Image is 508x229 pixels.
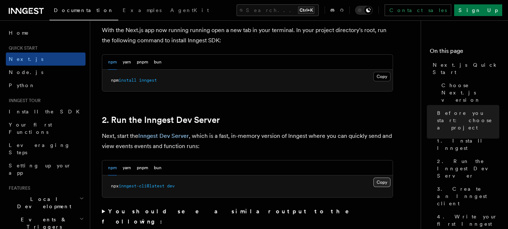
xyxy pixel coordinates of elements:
h4: On this page [430,47,499,58]
span: npx [111,183,119,189]
a: Python [6,79,86,92]
a: Next.js [6,53,86,66]
a: Before you start: choose a project [434,106,499,134]
button: yarn [123,160,131,175]
a: 2. Run the Inngest Dev Server [434,155,499,182]
a: Node.js [6,66,86,79]
span: inngest [139,78,157,83]
span: Local Development [6,195,79,210]
span: Examples [123,7,162,13]
span: Your first Functions [9,122,52,135]
button: Toggle dark mode [355,6,373,15]
span: dev [167,183,175,189]
span: Documentation [54,7,114,13]
button: pnpm [137,160,148,175]
kbd: Ctrl+K [298,7,314,14]
span: Node.js [9,69,43,75]
a: Home [6,26,86,39]
button: Copy [373,72,390,81]
a: Setting up your app [6,159,86,179]
button: pnpm [137,55,148,70]
span: Leveraging Steps [9,142,70,155]
a: Your first Functions [6,118,86,139]
a: Inngest Dev Server [138,132,189,139]
span: Next.js [9,56,43,62]
span: Quick start [6,45,37,51]
a: Sign Up [454,4,502,16]
span: Install the SDK [9,109,84,114]
span: Next.js Quick Start [433,61,499,76]
span: Setting up your app [9,163,71,176]
span: Home [9,29,29,36]
p: Next, start the , which is a fast, in-memory version of Inngest where you can quickly send and vi... [102,131,393,151]
span: Inngest tour [6,98,41,104]
a: 2. Run the Inngest Dev Server [102,115,220,125]
button: Local Development [6,193,86,213]
span: 3. Create an Inngest client [437,185,499,207]
a: AgentKit [166,2,213,20]
span: 2. Run the Inngest Dev Server [437,158,499,179]
a: 1. Install Inngest [434,134,499,155]
a: Next.js Quick Start [430,58,499,79]
button: bun [154,55,162,70]
a: Choose Next.js version [438,79,499,106]
span: Before you start: choose a project [437,109,499,131]
a: Install the SDK [6,105,86,118]
button: yarn [123,55,131,70]
span: Features [6,185,30,191]
a: Contact sales [385,4,451,16]
a: 3. Create an Inngest client [434,182,499,210]
button: Search...Ctrl+K [237,4,319,16]
span: npm [111,78,119,83]
span: AgentKit [170,7,209,13]
span: Choose Next.js version [441,82,499,104]
p: With the Next.js app now running running open a new tab in your terminal. In your project directo... [102,25,393,46]
a: Examples [118,2,166,20]
button: npm [108,55,117,70]
button: Copy [373,178,390,187]
summary: You should see a similar output to the following: [102,206,393,227]
button: npm [108,160,117,175]
span: Python [9,82,35,88]
span: inngest-cli@latest [119,183,164,189]
span: 1. Install Inngest [437,137,499,152]
a: Documentation [49,2,118,20]
button: bun [154,160,162,175]
a: Leveraging Steps [6,139,86,159]
span: install [119,78,136,83]
strong: You should see a similar output to the following: [102,208,359,225]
